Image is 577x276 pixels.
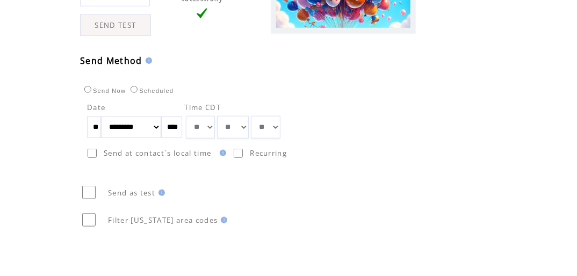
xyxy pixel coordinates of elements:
input: Send Now [84,86,91,93]
span: Time CDT [184,103,221,112]
img: help.gif [218,217,227,223]
a: SEND TEST [80,14,151,36]
input: Scheduled [131,86,138,93]
span: Send Method [80,55,142,67]
img: help.gif [217,150,226,156]
span: Date [87,103,105,112]
span: Recurring [250,148,287,158]
label: Scheduled [128,88,174,94]
span: Filter [US_STATE] area codes [108,215,218,225]
span: Send at contact`s local time [104,148,211,158]
label: Send Now [82,88,126,94]
img: vLarge.png [197,8,207,19]
span: Send as test [108,188,155,198]
img: help.gif [142,57,152,64]
img: help.gif [155,190,165,196]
